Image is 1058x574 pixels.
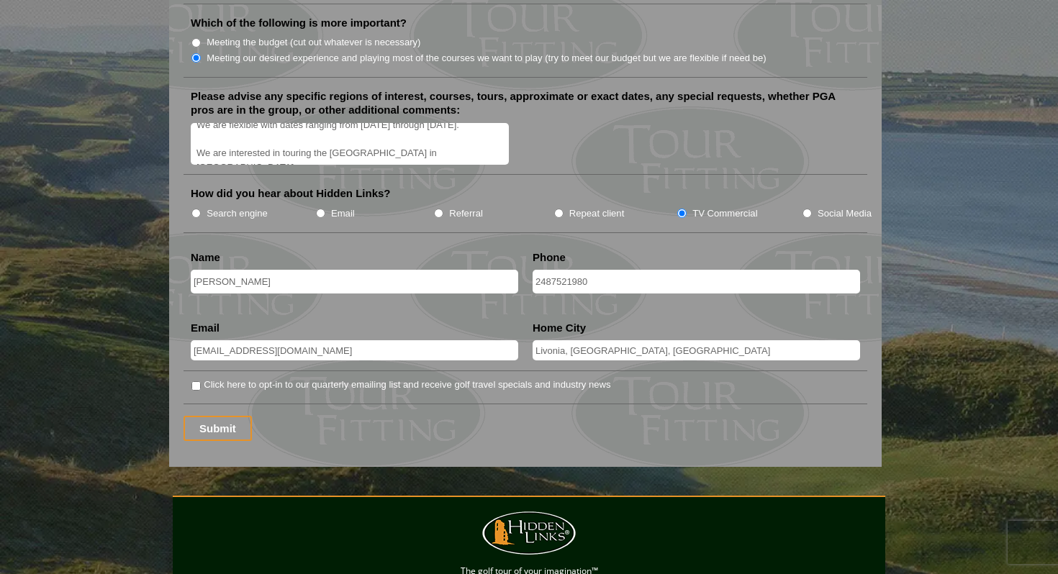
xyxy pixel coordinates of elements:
label: Click here to opt-in to our quarterly emailing list and receive golf travel specials and industry... [204,378,610,392]
label: How did you hear about Hidden Links? [191,186,391,201]
label: Meeting the budget (cut out whatever is necessary) [207,35,420,50]
label: Referral [449,206,483,221]
textarea: Desired courses: [GEOGRAPHIC_DATA], [GEOGRAPHIC_DATA], [GEOGRAPHIC_DATA], [GEOGRAPHIC_DATA], [GEO... [191,123,509,165]
label: Search engine [207,206,268,221]
label: Which of the following is more important? [191,16,407,30]
input: Submit [184,416,252,441]
label: Name [191,250,220,265]
label: Email [191,321,220,335]
label: Home City [533,321,586,335]
label: Phone [533,250,566,265]
label: Repeat client [569,206,625,221]
label: Meeting our desired experience and playing most of the courses we want to play (try to meet our b... [207,51,767,65]
label: Please advise any specific regions of interest, courses, tours, approximate or exact dates, any s... [191,89,860,117]
label: TV Commercial [692,206,757,221]
label: Email [331,206,355,221]
label: Social Media [818,206,872,221]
